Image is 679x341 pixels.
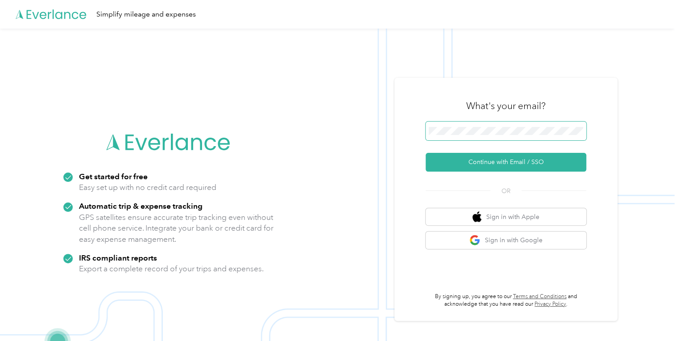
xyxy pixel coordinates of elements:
img: apple logo [472,211,481,223]
p: Easy set up with no credit card required [79,182,216,193]
button: apple logoSign in with Apple [426,208,586,226]
span: OR [490,186,522,196]
h3: What's your email? [466,100,546,112]
p: GPS satellites ensure accurate trip tracking even without cell phone service. Integrate your bank... [79,212,274,245]
button: google logoSign in with Google [426,232,586,249]
strong: Get started for free [79,172,148,181]
button: Continue with Email / SSO [426,153,586,172]
p: By signing up, you agree to our and acknowledge that you have read our . [426,293,586,308]
p: Export a complete record of your trips and expenses. [79,263,264,274]
strong: IRS compliant reports [79,253,157,262]
strong: Automatic trip & expense tracking [79,201,203,210]
a: Terms and Conditions [513,293,567,300]
img: google logo [469,235,480,246]
a: Privacy Policy [534,301,566,307]
div: Simplify mileage and expenses [96,9,196,20]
